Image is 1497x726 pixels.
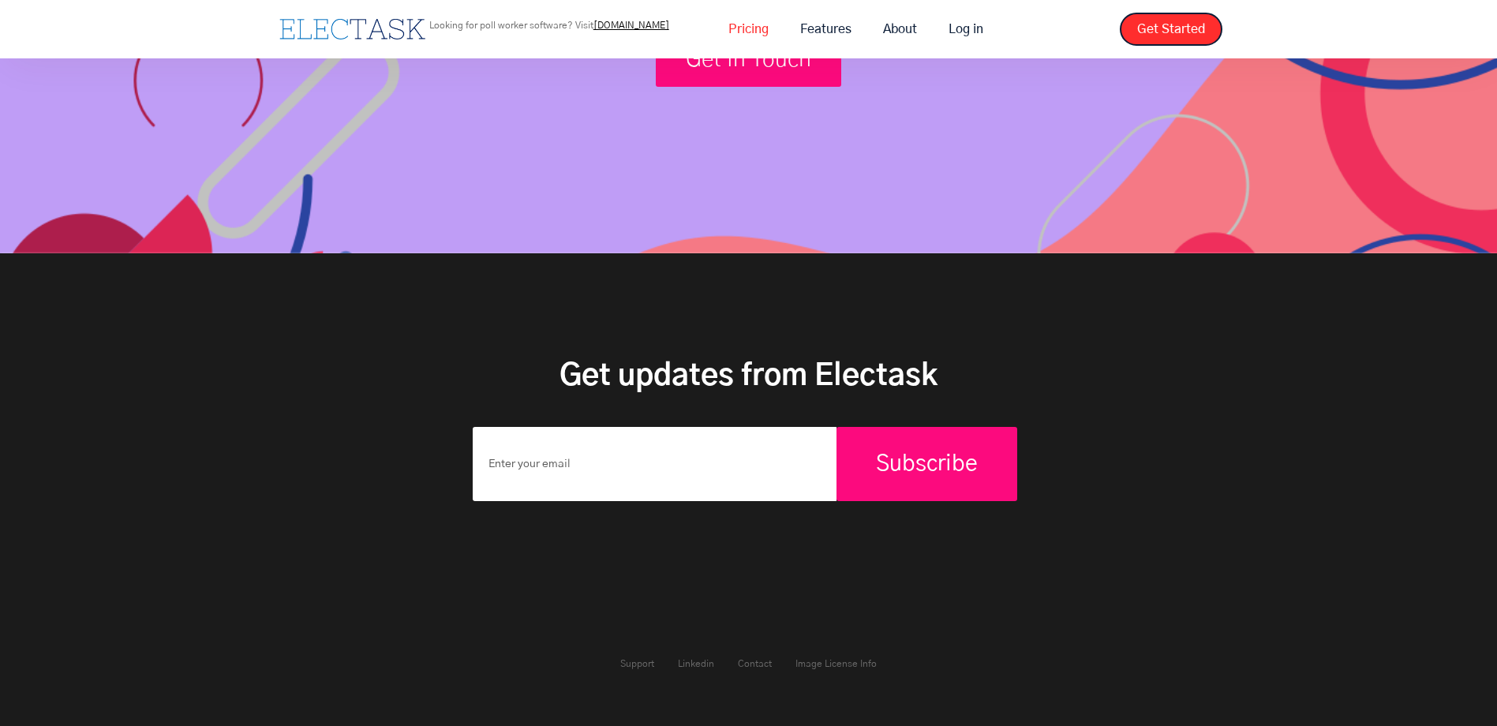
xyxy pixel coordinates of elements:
[429,21,669,30] p: Looking for poll worker software? Visit
[713,13,784,46] a: Pricing
[656,34,841,86] a: Get in Touch
[836,427,1017,502] input: Subscribe
[738,659,772,668] a: Contact
[678,659,714,668] a: Linkedin
[795,659,877,668] a: Image License Info
[784,13,867,46] a: Features
[473,427,1025,502] form: Email Form
[593,21,669,30] a: [DOMAIN_NAME]
[473,427,836,502] input: Enter your email
[473,357,1025,395] h2: Get updates from Electask
[620,659,654,668] a: Support
[1120,13,1222,46] a: Get Started
[275,15,429,43] a: home
[933,13,999,46] a: Log in
[867,13,933,46] a: About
